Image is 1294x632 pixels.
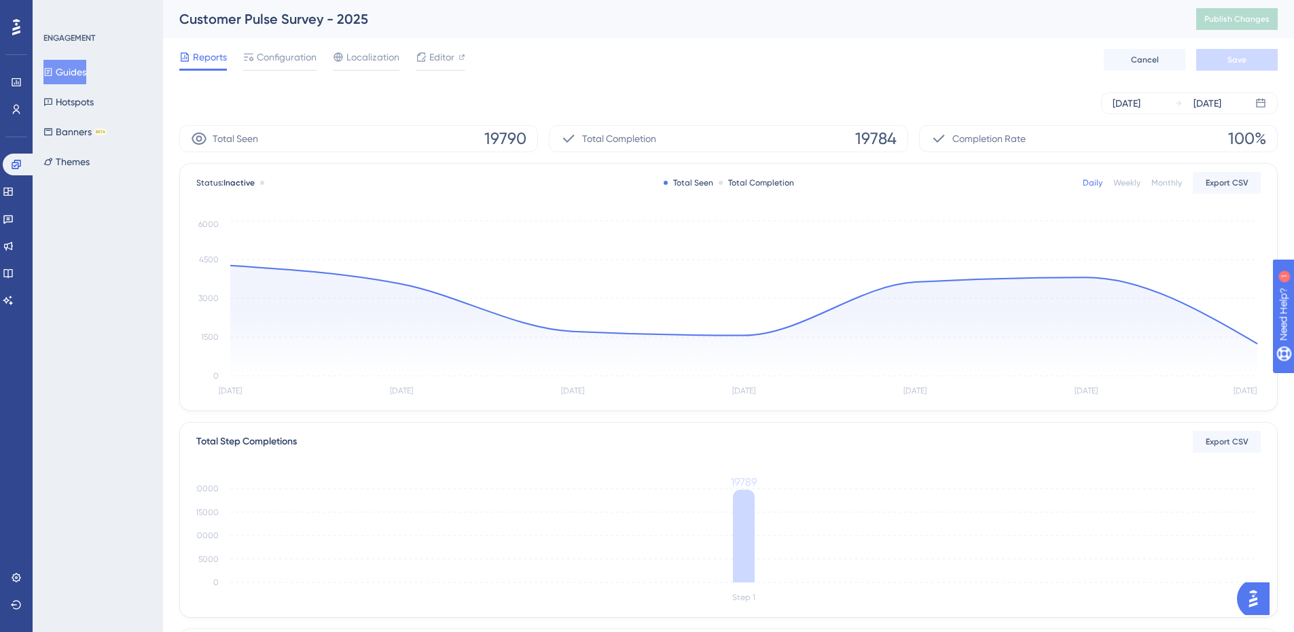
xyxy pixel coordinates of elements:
[219,386,242,396] tspan: [DATE]
[582,130,656,147] span: Total Completion
[1196,8,1278,30] button: Publish Changes
[429,49,454,65] span: Editor
[198,294,219,303] tspan: 3000
[732,593,755,602] tspan: Step 1
[952,130,1026,147] span: Completion Rate
[1228,128,1266,150] span: 100%
[1204,14,1270,24] span: Publish Changes
[1234,386,1257,396] tspan: [DATE]
[903,386,927,396] tspan: [DATE]
[1206,177,1248,188] span: Export CSV
[855,128,897,150] span: 19784
[346,49,399,65] span: Localization
[664,177,713,188] div: Total Seen
[1206,436,1248,447] span: Export CSV
[193,484,219,493] tspan: 20000
[199,255,219,264] tspan: 4500
[201,332,219,342] tspan: 1500
[1113,95,1140,111] div: [DATE]
[94,128,107,135] div: BETA
[484,128,526,150] span: 19790
[1083,177,1102,188] div: Daily
[1151,177,1182,188] div: Monthly
[43,90,94,114] button: Hotspots
[194,531,219,540] tspan: 10000
[43,150,90,174] button: Themes
[1193,172,1261,194] button: Export CSV
[43,60,86,84] button: Guides
[198,555,219,564] tspan: 5000
[719,177,794,188] div: Total Completion
[32,3,85,20] span: Need Help?
[43,33,95,43] div: ENGAGEMENT
[561,386,584,396] tspan: [DATE]
[732,386,755,396] tspan: [DATE]
[179,10,1162,29] div: Customer Pulse Survey - 2025
[196,177,255,188] span: Status:
[731,476,757,489] tspan: 19789
[1237,578,1278,619] iframe: UserGuiding AI Assistant Launcher
[213,371,219,381] tspan: 0
[1104,49,1185,71] button: Cancel
[213,130,258,147] span: Total Seen
[196,434,297,450] div: Total Step Completions
[1193,95,1221,111] div: [DATE]
[257,49,317,65] span: Configuration
[1227,54,1246,65] span: Save
[196,508,219,517] tspan: 15000
[193,49,227,65] span: Reports
[1196,49,1278,71] button: Save
[1075,386,1098,396] tspan: [DATE]
[94,7,98,18] div: 1
[43,120,107,144] button: BannersBETA
[390,386,413,396] tspan: [DATE]
[213,578,219,587] tspan: 0
[198,220,219,229] tspan: 6000
[223,178,255,188] span: Inactive
[1113,177,1140,188] div: Weekly
[1131,54,1159,65] span: Cancel
[1193,431,1261,453] button: Export CSV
